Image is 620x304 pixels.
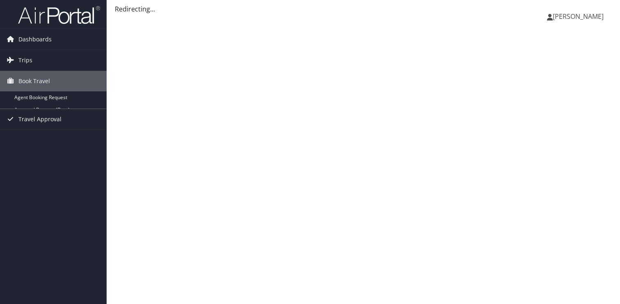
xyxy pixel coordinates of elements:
span: Trips [18,50,32,70]
span: Dashboards [18,29,52,50]
span: [PERSON_NAME] [553,12,604,21]
div: Redirecting... [115,4,612,14]
span: Book Travel [18,71,50,91]
img: airportal-logo.png [18,5,100,25]
span: Travel Approval [18,109,62,129]
a: [PERSON_NAME] [547,4,612,29]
